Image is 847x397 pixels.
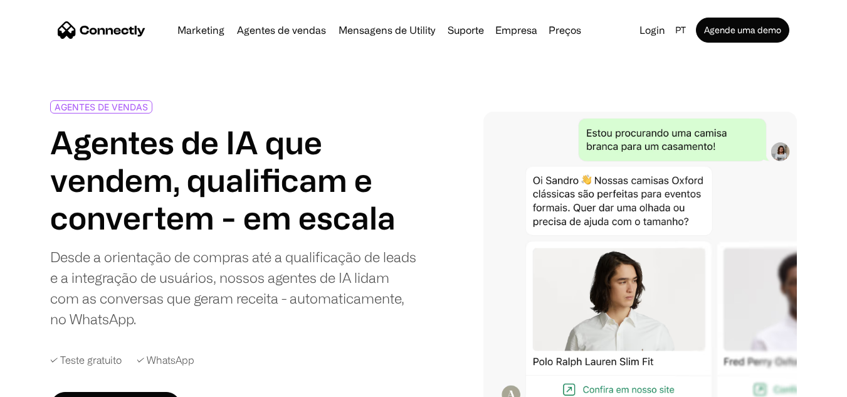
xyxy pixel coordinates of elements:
[492,21,541,39] div: Empresa
[13,374,75,393] aside: Language selected: Português (Brasil)
[670,21,693,39] div: pt
[50,124,419,236] h1: Agentes de IA que vendem, qualificam e convertem - em escala
[634,21,670,39] a: Login
[172,25,229,35] a: Marketing
[137,354,194,366] div: ✓ WhatsApp
[55,102,148,112] div: AGENTES DE VENDAS
[334,25,440,35] a: Mensagens de Utility
[696,18,789,43] a: Agende uma demo
[50,354,122,366] div: ✓ Teste gratuito
[544,25,586,35] a: Preços
[232,25,331,35] a: Agentes de vendas
[443,25,489,35] a: Suporte
[25,375,75,393] ul: Language list
[495,21,537,39] div: Empresa
[675,21,686,39] div: pt
[50,246,419,329] div: Desde a orientação de compras até a qualificação de leads e a integração de usuários, nossos agen...
[58,21,145,40] a: home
